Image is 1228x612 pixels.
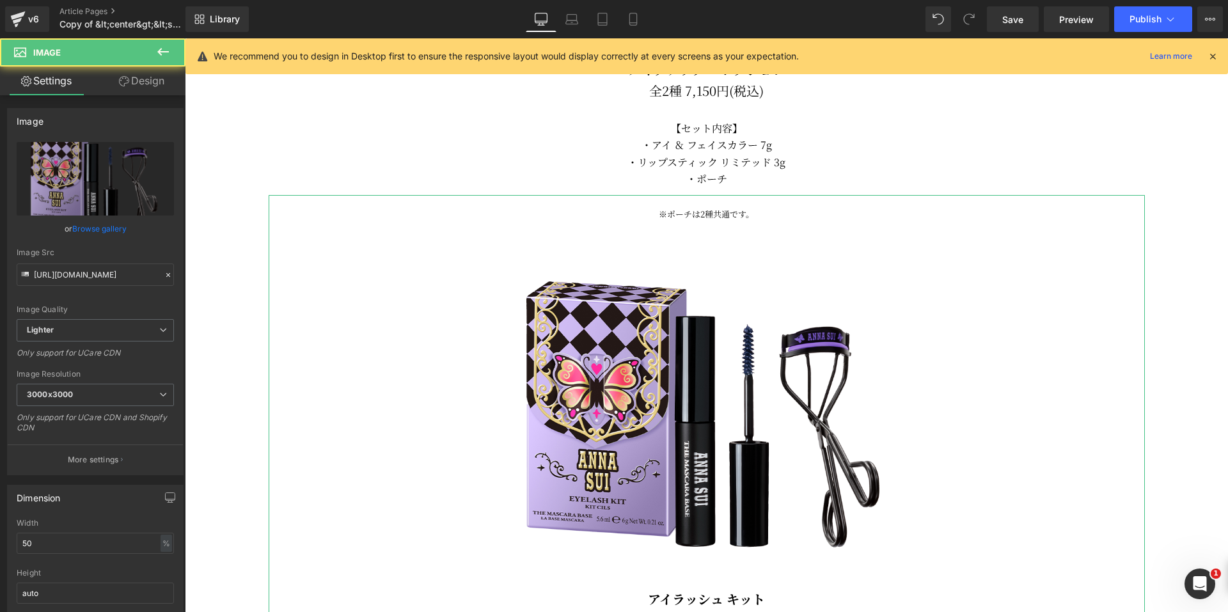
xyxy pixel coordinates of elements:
span: Save [1002,13,1023,26]
p: ・アイ ＆ フェイスカラー 7g [148,98,896,115]
span: Preview [1059,13,1094,26]
input: auto [17,533,174,554]
span: Publish [1130,14,1161,24]
input: auto [17,583,174,604]
a: Mobile [618,6,649,32]
span: Copy of &lt;center&gt;&lt;small&gt;ANNA SUI COSMETICS&lt;br&gt;[DATE] HOLIDAY COLLECTION&lt;/smal... [59,19,182,29]
p: 【セット内容】 [148,82,896,98]
div: Image Quality [17,305,174,314]
p: More settings [68,454,119,466]
a: Laptop [556,6,587,32]
a: v6 [5,6,49,32]
div: Dimension [17,485,61,503]
div: % [161,535,172,552]
div: Image [17,109,43,127]
p: We recommend you to design in Desktop first to ensure the responsive layout would display correct... [214,49,799,63]
iframe: Intercom live chat [1185,569,1215,599]
a: New Library [185,6,249,32]
b: Lighter [27,325,54,334]
a: Tablet [587,6,618,32]
a: Article Pages [59,6,207,17]
div: Image Src [17,248,174,257]
div: or [17,222,174,235]
button: More [1197,6,1223,32]
a: Learn more [1145,49,1197,64]
button: Redo [956,6,982,32]
a: Browse gallery [72,217,127,240]
b: メイクアップ コレクション [444,22,600,40]
button: Publish [1114,6,1192,32]
a: Design [95,67,188,95]
input: Link [17,263,174,286]
span: 1 [1211,569,1221,579]
p: 全2種 7,150円(税込) [148,42,896,63]
div: Height [17,569,174,577]
a: Preview [1044,6,1109,32]
button: Undo [925,6,951,32]
div: Image Resolution [17,370,174,379]
p: ・ポーチ [148,132,896,149]
p: 3,960円(税込) [148,571,896,592]
div: Only support for UCare CDN and Shopify CDN [17,412,174,441]
p: ・リップスティック リミテッド 3g [148,116,896,132]
div: Only support for UCare CDN [17,348,174,366]
div: v6 [26,11,42,27]
a: Desktop [526,6,556,32]
button: More settings [8,444,183,475]
b: 3000x3000 [27,389,73,399]
span: Image [33,47,61,58]
div: Width [17,519,174,528]
b: アイラッシュ キット [463,551,580,570]
span: Library [210,13,240,25]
